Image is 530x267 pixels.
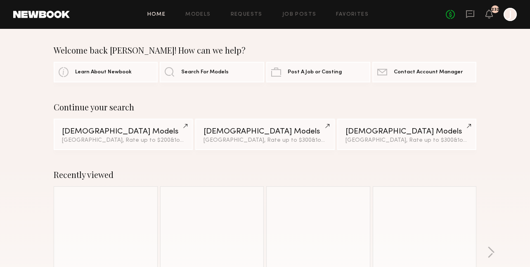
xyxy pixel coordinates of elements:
a: [DEMOGRAPHIC_DATA] Models[GEOGRAPHIC_DATA], Rate up to $300&1other filter [337,119,476,150]
a: Learn About Newbook [54,62,158,82]
a: Job Posts [282,12,317,17]
a: J [504,8,517,21]
span: & 1 other filter [312,138,347,143]
span: Learn About Newbook [75,70,132,75]
span: Post A Job or Casting [288,70,342,75]
div: 232 [491,7,499,12]
div: Welcome back [PERSON_NAME]! How can we help? [54,45,476,55]
a: [DEMOGRAPHIC_DATA] Models[GEOGRAPHIC_DATA], Rate up to $200&1other filter [54,119,193,150]
div: [DEMOGRAPHIC_DATA] Models [62,128,185,136]
div: [GEOGRAPHIC_DATA], Rate up to $200 [62,138,185,143]
span: & 1 other filter [170,138,206,143]
a: Contact Account Manager [372,62,476,82]
a: [DEMOGRAPHIC_DATA] Models[GEOGRAPHIC_DATA], Rate up to $300&1other filter [195,119,334,150]
a: Home [147,12,166,17]
a: Search For Models [160,62,264,82]
div: [GEOGRAPHIC_DATA], Rate up to $300 [345,138,468,143]
span: & 1 other filter [454,138,489,143]
a: Post A Job or Casting [266,62,370,82]
span: Contact Account Manager [394,70,463,75]
div: Continue your search [54,102,476,112]
a: Models [185,12,211,17]
div: Recently viewed [54,170,476,180]
div: [GEOGRAPHIC_DATA], Rate up to $300 [203,138,326,143]
a: Requests [231,12,263,17]
a: Favorites [336,12,369,17]
span: Search For Models [181,70,229,75]
div: [DEMOGRAPHIC_DATA] Models [345,128,468,136]
div: [DEMOGRAPHIC_DATA] Models [203,128,326,136]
